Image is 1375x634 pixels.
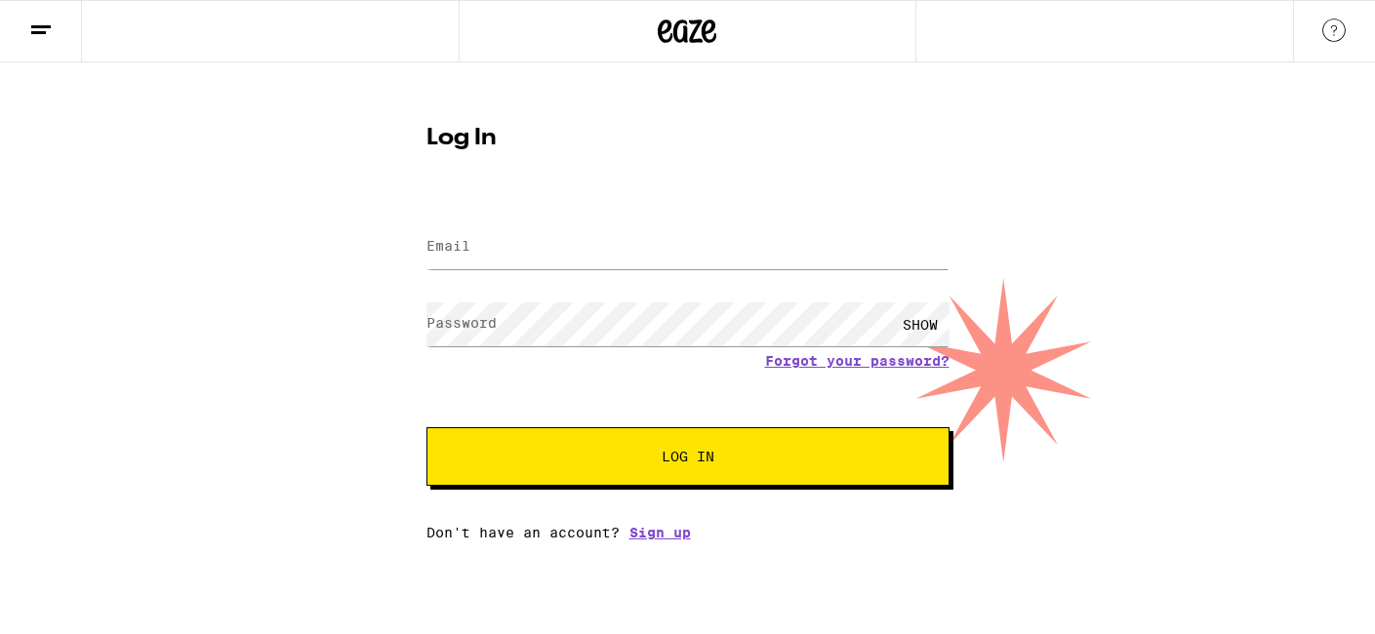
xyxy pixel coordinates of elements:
a: Sign up [629,525,691,540]
span: Log In [662,450,714,463]
div: Don't have an account? [426,525,950,540]
label: Email [426,238,470,254]
input: Email [426,225,950,269]
button: Log In [426,427,950,486]
label: Password [426,315,497,331]
a: Forgot your password? [765,353,950,369]
div: SHOW [891,302,950,346]
h1: Log In [426,127,950,150]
